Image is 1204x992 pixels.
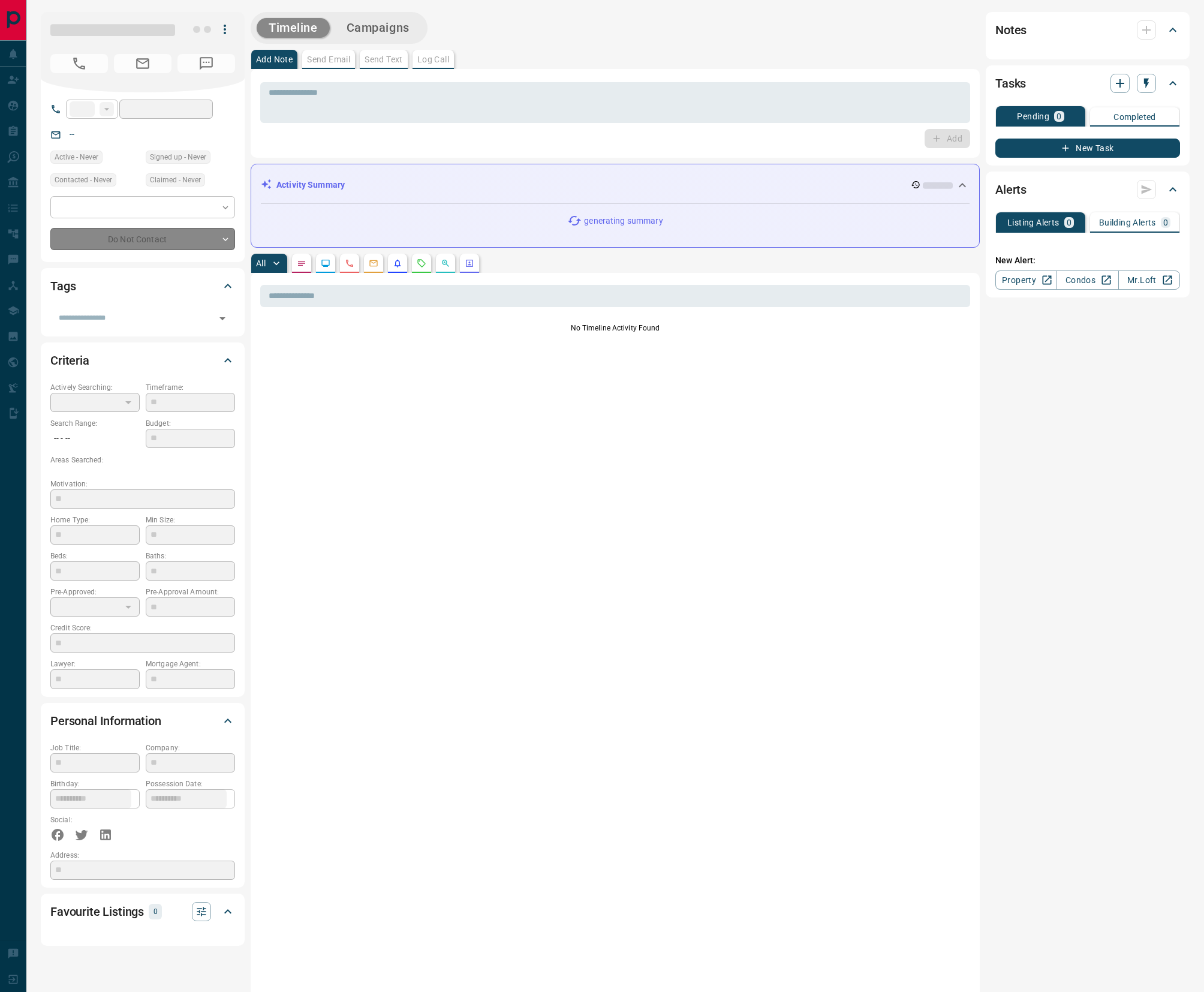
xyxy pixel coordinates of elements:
div: Tasks [995,69,1180,98]
p: Search Range: [50,418,140,429]
svg: Notes [297,258,306,268]
a: Condos [1056,270,1118,290]
a: Property [995,270,1057,290]
p: Activity Summary [276,179,345,191]
p: Company: [146,743,235,753]
p: Building Alerts [1099,218,1156,227]
p: No Timeline Activity Found [260,323,970,333]
p: 0 [1067,218,1071,227]
p: Budget: [146,418,235,429]
span: Active - Never [55,151,98,163]
p: Motivation: [50,479,235,489]
h2: Tasks [995,74,1026,93]
p: Min Size: [146,515,235,525]
span: No Number [177,54,235,73]
button: Campaigns [335,18,422,38]
svg: Listing Alerts [393,258,402,268]
p: Pending [1017,112,1049,121]
p: Pre-Approved: [50,587,140,597]
span: Signed up - Never [150,151,206,163]
p: Actively Searching: [50,382,140,393]
p: Lawyer: [50,659,140,669]
div: Tags [50,272,235,300]
h2: Personal Information [50,711,161,731]
p: 0 [1056,112,1061,121]
span: No Email [114,54,171,73]
div: Personal Information [50,707,235,735]
h2: Tags [50,276,76,296]
p: Listing Alerts [1007,218,1059,227]
svg: Opportunities [441,258,450,268]
p: 0 [152,905,158,918]
span: No Number [50,54,108,73]
p: Credit Score: [50,623,235,633]
svg: Agent Actions [465,258,474,268]
a: Mr.Loft [1118,270,1180,290]
p: Timeframe: [146,382,235,393]
span: Contacted - Never [55,174,112,186]
button: New Task [995,139,1180,158]
p: -- - -- [50,429,140,449]
svg: Requests [417,258,426,268]
h2: Notes [995,20,1027,40]
p: Job Title: [50,743,140,753]
p: Completed [1113,113,1156,121]
svg: Emails [369,258,378,268]
h2: Alerts [995,180,1027,199]
p: Mortgage Agent: [146,659,235,669]
p: Social: [50,814,140,825]
div: Criteria [50,346,235,375]
div: Favourite Listings0 [50,897,235,926]
button: Open [214,310,231,327]
p: Beds: [50,551,140,561]
span: Claimed - Never [150,174,201,186]
p: 0 [1163,218,1168,227]
svg: Calls [345,258,354,268]
button: Timeline [257,18,330,38]
a: -- [70,130,74,139]
div: Do Not Contact [50,228,235,250]
p: Baths: [146,551,235,561]
h2: Criteria [50,351,89,370]
div: Notes [995,16,1180,44]
p: New Alert: [995,254,1180,267]
h2: Favourite Listings [50,902,144,921]
div: Alerts [995,175,1180,204]
p: generating summary [584,215,663,227]
p: Home Type: [50,515,140,525]
div: Activity Summary [261,174,970,196]
p: Areas Searched: [50,455,235,465]
p: All [256,259,266,267]
p: Address: [50,850,235,861]
p: Pre-Approval Amount: [146,587,235,597]
p: Add Note [256,55,293,64]
svg: Lead Browsing Activity [321,258,330,268]
p: Possession Date: [146,778,235,789]
p: Birthday: [50,778,140,789]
